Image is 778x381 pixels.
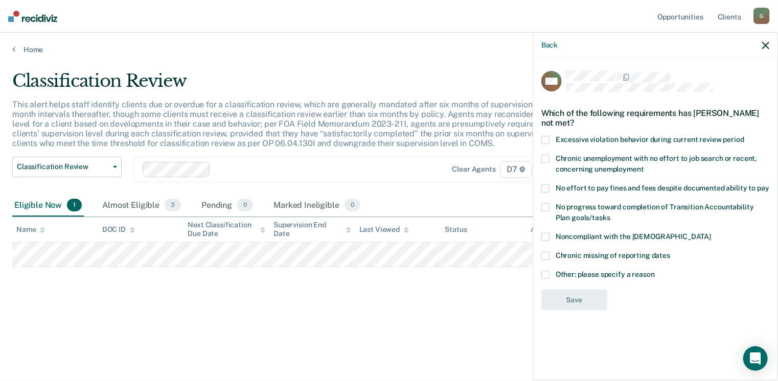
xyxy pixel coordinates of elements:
[541,41,558,50] button: Back
[753,8,770,24] div: G
[359,225,409,234] div: Last Viewed
[531,225,579,234] div: Assigned to
[556,154,758,173] span: Chronic unemployment with no effort to job search or recent, concerning unemployment
[237,199,253,212] span: 0
[445,225,467,234] div: Status
[12,195,84,217] div: Eligible Now
[165,199,181,212] span: 3
[556,203,754,222] span: No progress toward completion of Transition Accountability Plan goals/tasks
[12,45,766,54] a: Home
[17,162,109,171] span: Classification Review
[743,346,768,371] div: Open Intercom Messenger
[500,161,532,178] span: D7
[188,221,265,238] div: Next Classification Due Date
[345,199,360,212] span: 0
[67,199,82,212] span: 1
[12,70,596,100] div: Classification Review
[556,251,670,259] span: Chronic missing of reporting dates
[8,11,57,22] img: Recidiviz
[541,290,607,311] button: Save
[556,232,711,241] span: Noncompliant with the [DEMOGRAPHIC_DATA]
[273,221,351,238] div: Supervision End Date
[452,165,496,174] div: Clear agents
[16,225,45,234] div: Name
[12,100,593,149] p: This alert helps staff identify clients due or overdue for a classification review, which are gen...
[556,184,769,192] span: No effort to pay fines and fees despite documented ability to pay
[541,100,769,136] div: Which of the following requirements has [PERSON_NAME] not met?
[199,195,255,217] div: Pending
[102,225,135,234] div: DOC ID
[556,135,744,144] span: Excessive violation behavior during current review period
[271,195,362,217] div: Marked Ineligible
[556,270,655,278] span: Other: please specify a reason
[100,195,183,217] div: Almost Eligible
